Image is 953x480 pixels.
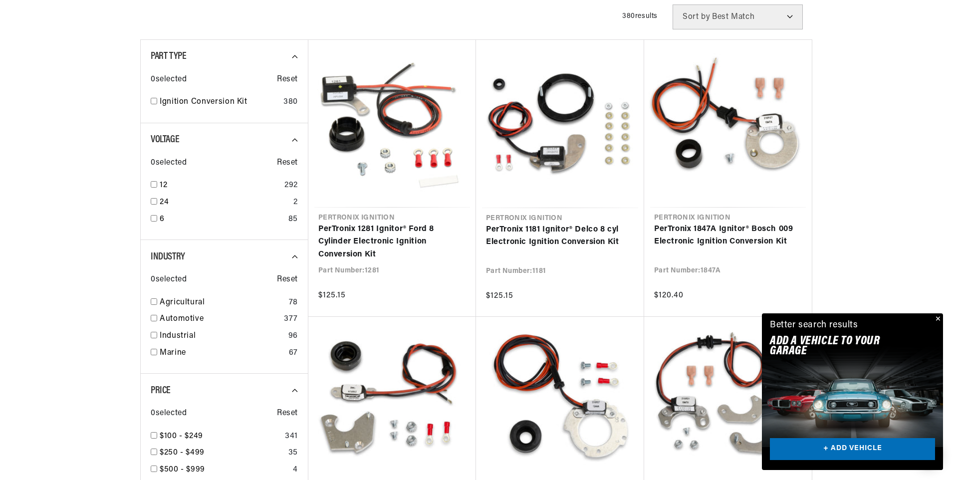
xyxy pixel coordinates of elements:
[284,313,298,326] div: 377
[277,73,298,86] span: Reset
[160,313,280,326] a: Automotive
[486,224,634,249] a: PerTronix 1181 Ignitor® Delco 8 cyl Electronic Ignition Conversion Kit
[289,347,298,360] div: 67
[151,273,187,286] span: 0 selected
[160,196,289,209] a: 24
[293,196,298,209] div: 2
[770,336,910,357] h2: Add A VEHICLE to your garage
[770,438,935,461] a: + ADD VEHICLE
[622,12,658,20] span: 380 results
[151,51,186,61] span: Part Type
[151,73,187,86] span: 0 selected
[931,313,943,325] button: Close
[160,466,205,474] span: $500 - $999
[318,223,466,261] a: PerTronix 1281 Ignitor® Ford 8 Cylinder Electronic Ignition Conversion Kit
[151,252,185,262] span: Industry
[160,347,285,360] a: Marine
[160,179,280,192] a: 12
[160,296,285,309] a: Agricultural
[683,13,710,21] span: Sort by
[151,157,187,170] span: 0 selected
[151,135,179,145] span: Voltage
[654,223,802,248] a: PerTronix 1847A Ignitor® Bosch 009 Electronic Ignition Conversion Kit
[277,407,298,420] span: Reset
[160,96,279,109] a: Ignition Conversion Kit
[283,96,298,109] div: 380
[160,449,205,457] span: $250 - $499
[277,273,298,286] span: Reset
[293,464,298,477] div: 4
[770,318,858,333] div: Better search results
[285,430,298,443] div: 341
[277,157,298,170] span: Reset
[151,386,171,396] span: Price
[289,296,298,309] div: 78
[673,4,803,29] select: Sort by
[160,330,284,343] a: Industrial
[151,407,187,420] span: 0 selected
[288,213,298,226] div: 85
[288,447,298,460] div: 35
[160,432,203,440] span: $100 - $249
[160,213,284,226] a: 6
[288,330,298,343] div: 96
[284,179,298,192] div: 292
